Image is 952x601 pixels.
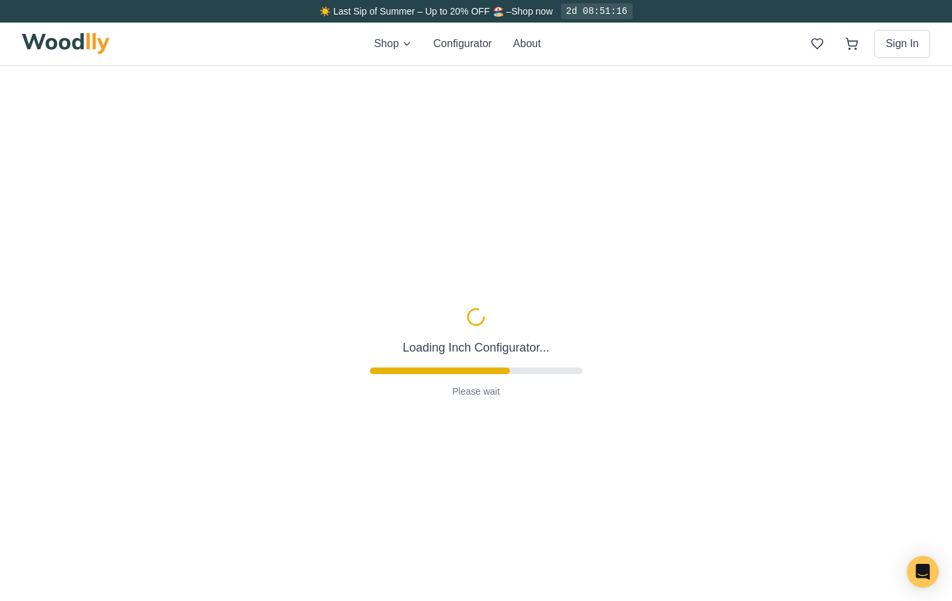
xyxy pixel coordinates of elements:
[402,273,549,291] p: Loading Inch Configurator...
[319,6,511,17] span: ☀️ Last Sip of Summer – Up to 20% OFF 🏖️ –
[374,36,412,52] button: Shop
[511,6,552,17] a: Shop now
[561,3,633,19] div: 2d 08:51:16
[22,33,110,54] img: Woodlly
[907,556,939,588] div: Open Intercom Messenger
[434,36,492,52] button: Configurator
[874,30,930,58] button: Sign In
[452,319,500,332] p: Please wait
[513,36,541,52] button: About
